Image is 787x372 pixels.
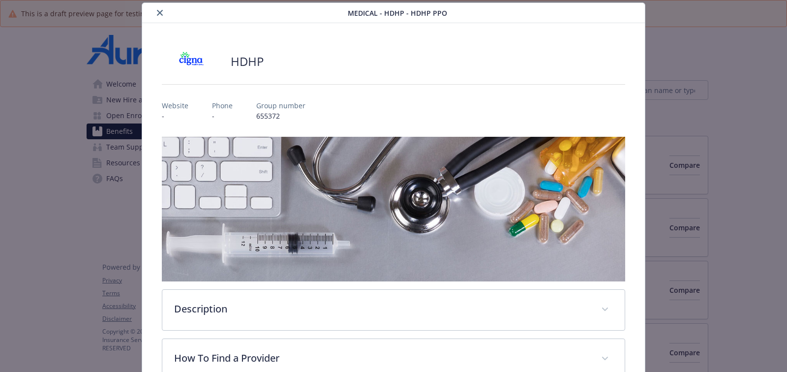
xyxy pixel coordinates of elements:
p: - [162,111,188,121]
button: close [154,7,166,19]
img: banner [162,137,625,281]
p: 655372 [256,111,305,121]
p: Group number [256,100,305,111]
p: Website [162,100,188,111]
img: CIGNA [162,47,221,76]
p: How To Find a Provider [174,351,589,366]
p: Phone [212,100,233,111]
h2: HDHP [231,53,264,70]
p: - [212,111,233,121]
p: Description [174,302,589,316]
span: Medical - HDHP - HDHP PPO [348,8,447,18]
div: Description [162,290,625,330]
